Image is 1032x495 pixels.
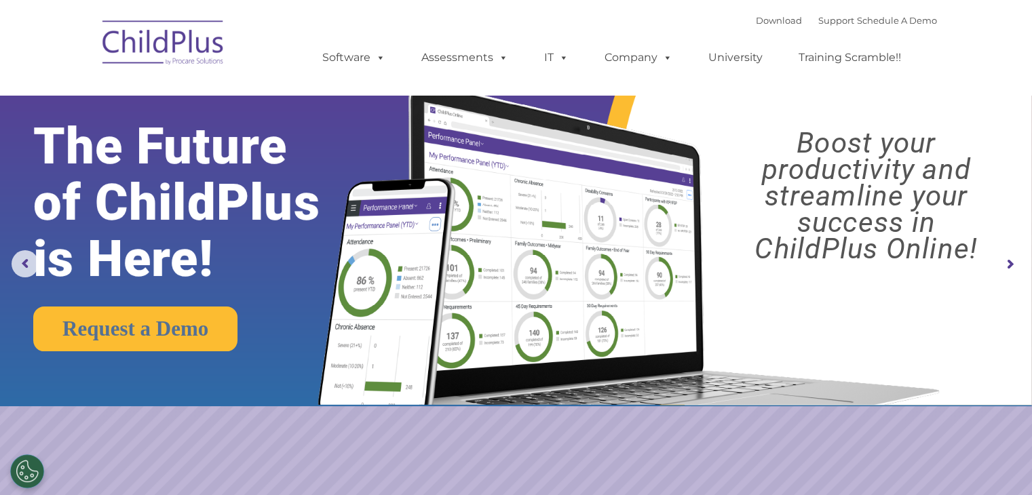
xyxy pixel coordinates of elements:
a: Schedule A Demo [857,15,937,26]
button: Cookies Settings [10,454,44,488]
span: Last name [189,90,230,100]
a: Download [756,15,802,26]
a: Software [309,44,399,71]
img: ChildPlus by Procare Solutions [96,11,231,79]
a: Assessments [408,44,522,71]
font: | [756,15,937,26]
iframe: Chat Widget [811,349,1032,495]
rs-layer: Boost your productivity and streamline your success in ChildPlus Online! [713,130,1019,262]
a: IT [531,44,582,71]
a: Support [818,15,854,26]
span: Phone number [189,145,246,155]
a: Request a Demo [33,306,237,351]
a: University [695,44,776,71]
rs-layer: The Future of ChildPlus is Here! [33,118,363,287]
a: Training Scramble!! [785,44,915,71]
a: Company [591,44,686,71]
